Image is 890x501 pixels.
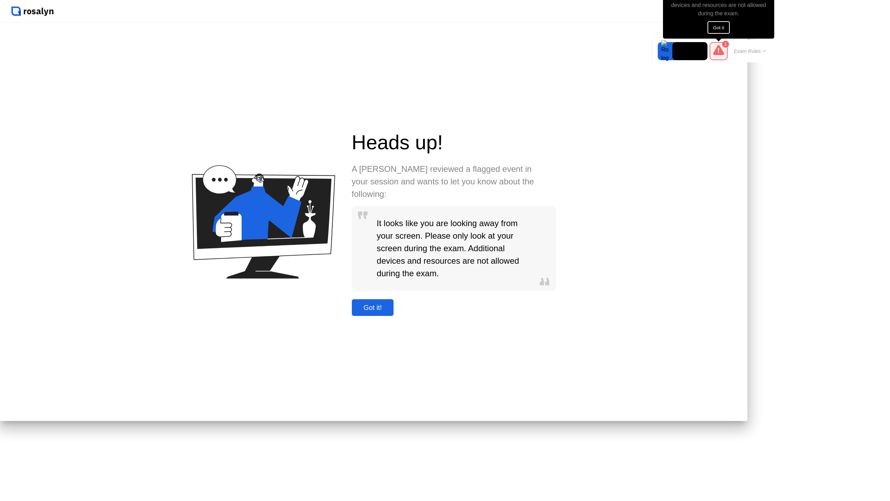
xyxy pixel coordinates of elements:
[374,206,534,291] div: It looks like you are looking away from your screen. Please only look at your screen during the e...
[352,163,537,200] div: A [PERSON_NAME] reviewed a flagged event in your session and wants to let you know about the foll...
[352,299,394,316] button: Got it!
[732,48,769,54] button: Exam Rules
[352,127,556,157] div: Heads up!
[722,41,729,48] div: 1
[707,21,730,34] button: Got it
[354,304,392,312] div: Got it!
